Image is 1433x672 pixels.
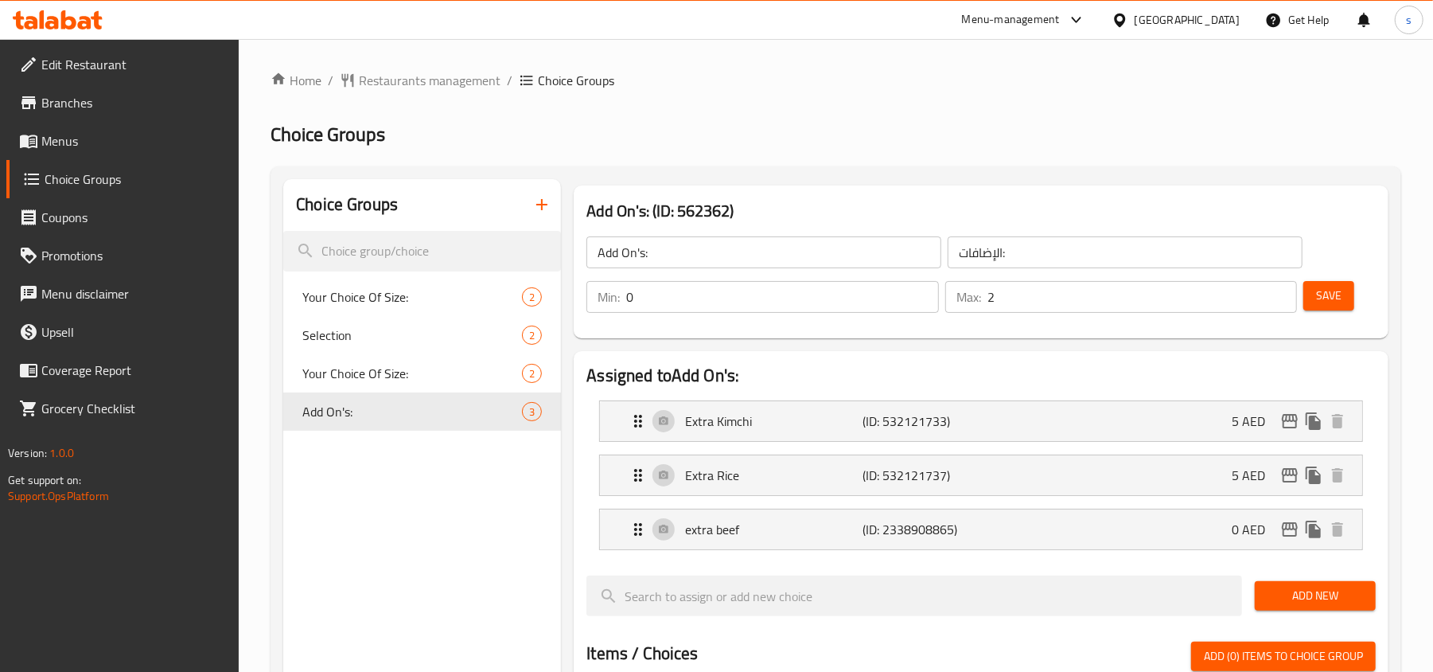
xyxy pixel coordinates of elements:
a: Menu disclaimer [6,275,239,313]
span: Promotions [41,246,227,265]
a: Coupons [6,198,239,236]
button: duplicate [1302,409,1326,433]
span: Choice Groups [271,116,385,152]
button: edit [1278,409,1302,433]
div: Choices [522,364,542,383]
span: Coupons [41,208,227,227]
li: Expand [586,448,1376,502]
a: Home [271,71,321,90]
div: Your Choice Of Size:2 [283,354,561,393]
span: 2 [523,290,541,305]
span: Add On's: [302,402,522,421]
a: Edit Restaurant [6,45,239,84]
div: Choices [522,402,542,421]
li: Expand [586,394,1376,448]
span: s [1406,11,1412,29]
h2: Choice Groups [296,193,398,217]
button: delete [1326,518,1349,541]
button: edit [1278,463,1302,487]
p: Min: [598,287,620,307]
span: Choice Groups [45,170,227,189]
div: Menu-management [962,10,1060,29]
a: Upsell [6,313,239,351]
p: (ID: 532121737) [863,466,982,485]
span: Branches [41,93,227,112]
div: Choices [522,326,542,345]
span: Edit Restaurant [41,55,227,74]
h2: Items / Choices [586,642,698,666]
a: Coverage Report [6,351,239,389]
p: 5 AED [1232,466,1278,485]
p: Extra Rice [685,466,863,485]
div: Choices [522,287,542,307]
li: / [328,71,333,90]
span: 1.0.0 [49,443,74,463]
div: Expand [600,455,1362,495]
span: Your Choice Of Size: [302,287,522,307]
button: Save [1303,281,1354,311]
p: Extra Kimchi [685,412,863,431]
a: Menus [6,122,239,160]
li: Expand [586,502,1376,557]
p: Max: [956,287,981,307]
button: delete [1326,409,1349,433]
nav: breadcrumb [271,71,1401,90]
div: Selection2 [283,316,561,354]
div: [GEOGRAPHIC_DATA] [1135,11,1240,29]
span: 3 [523,404,541,420]
a: Support.OpsPlatform [8,486,109,506]
h2: Assigned to Add On's: [586,364,1376,388]
button: duplicate [1302,518,1326,541]
h3: Add On's: (ID: 562362) [586,198,1376,224]
div: Expand [600,510,1362,549]
span: Coverage Report [41,361,227,380]
span: Menu disclaimer [41,284,227,303]
div: Add On's:3 [283,393,561,431]
a: Restaurants management [340,71,500,90]
button: edit [1278,518,1302,541]
li: / [507,71,512,90]
span: Add (0) items to choice group [1204,647,1363,666]
input: search [586,576,1242,616]
span: Selection [302,326,522,345]
span: 2 [523,328,541,343]
button: delete [1326,463,1349,487]
div: Your Choice Of Size:2 [283,278,561,316]
input: search [283,231,561,272]
p: 0 AED [1232,520,1278,539]
span: Menus [41,131,227,150]
p: 5 AED [1232,412,1278,431]
span: Your Choice Of Size: [302,364,522,383]
div: Expand [600,401,1362,441]
span: 2 [523,366,541,381]
p: (ID: 532121733) [863,412,982,431]
a: Branches [6,84,239,122]
span: Add New [1268,586,1363,606]
span: Version: [8,443,47,463]
button: Add New [1255,581,1376,611]
span: Get support on: [8,470,81,490]
span: Restaurants management [359,71,500,90]
p: (ID: 2338908865) [863,520,982,539]
button: duplicate [1302,463,1326,487]
a: Promotions [6,236,239,275]
span: Upsell [41,322,227,342]
span: Grocery Checklist [41,399,227,418]
button: Add (0) items to choice group [1191,642,1376,671]
p: extra beef [685,520,863,539]
span: Save [1316,286,1341,306]
a: Choice Groups [6,160,239,198]
a: Grocery Checklist [6,389,239,428]
span: Choice Groups [538,71,614,90]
